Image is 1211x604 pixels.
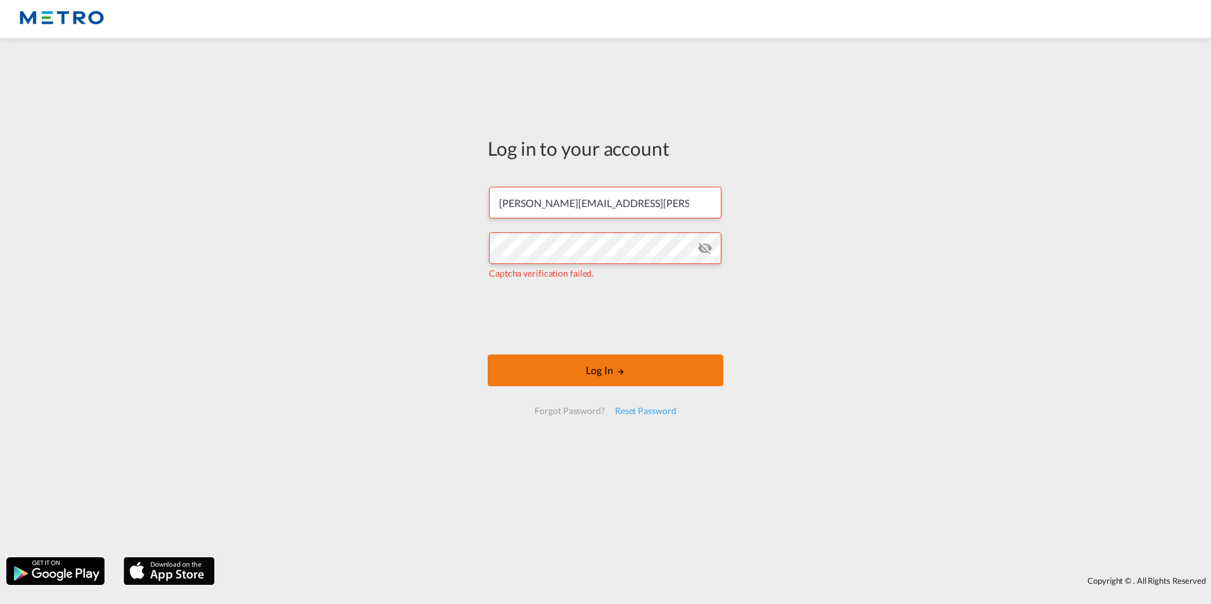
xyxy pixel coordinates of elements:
[488,135,723,161] div: Log in to your account
[221,570,1211,591] div: Copyright © . All Rights Reserved
[509,293,702,342] iframe: reCAPTCHA
[529,400,609,422] div: Forgot Password?
[5,556,106,586] img: google.png
[122,556,216,586] img: apple.png
[610,400,682,422] div: Reset Password
[488,355,723,386] button: LOGIN
[489,187,721,218] input: Enter email/phone number
[19,5,105,34] img: 25181f208a6c11efa6aa1bf80d4cef53.png
[697,241,713,256] md-icon: icon-eye-off
[489,268,593,279] span: Captcha verification failed.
